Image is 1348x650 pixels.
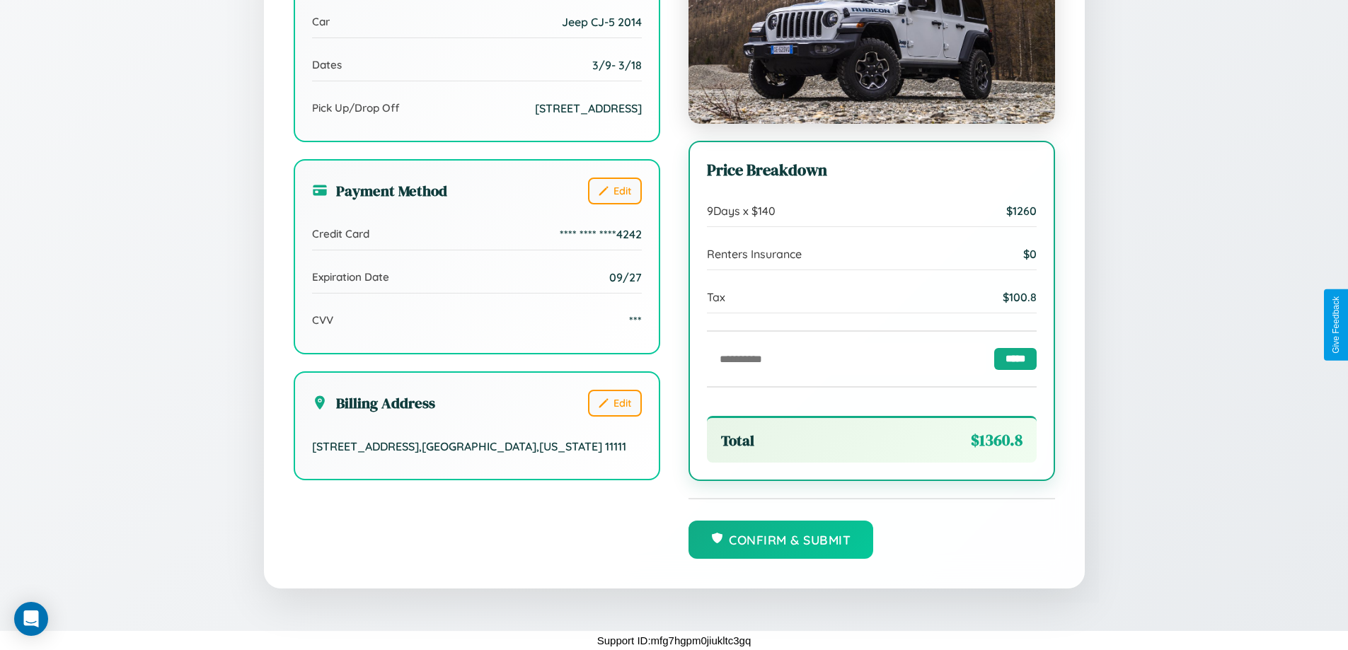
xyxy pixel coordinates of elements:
span: Total [721,430,754,451]
div: Give Feedback [1331,296,1341,354]
span: Credit Card [312,227,369,240]
span: 3 / 9 - 3 / 18 [592,58,642,72]
span: 09/27 [609,270,642,284]
span: [STREET_ADDRESS] , [GEOGRAPHIC_DATA] , [US_STATE] 11111 [312,439,626,453]
p: Support ID: mfg7hgpm0jiukltc3gq [597,631,751,650]
span: $ 1260 [1006,204,1037,218]
h3: Price Breakdown [707,159,1037,181]
span: $ 0 [1023,247,1037,261]
span: Renters Insurance [707,247,802,261]
button: Edit [588,390,642,417]
div: Open Intercom Messenger [14,602,48,636]
button: Edit [588,178,642,204]
h3: Payment Method [312,180,447,201]
span: Tax [707,290,725,304]
span: Expiration Date [312,270,389,284]
span: Car [312,15,330,28]
button: Confirm & Submit [689,521,874,559]
span: 9 Days x $ 140 [707,204,776,218]
span: $ 1360.8 [971,429,1022,451]
span: Dates [312,58,342,71]
span: Jeep CJ-5 2014 [562,15,642,29]
h3: Billing Address [312,393,435,413]
span: [STREET_ADDRESS] [535,101,642,115]
span: Pick Up/Drop Off [312,101,400,115]
span: $ 100.8 [1003,290,1037,304]
span: CVV [312,313,333,327]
